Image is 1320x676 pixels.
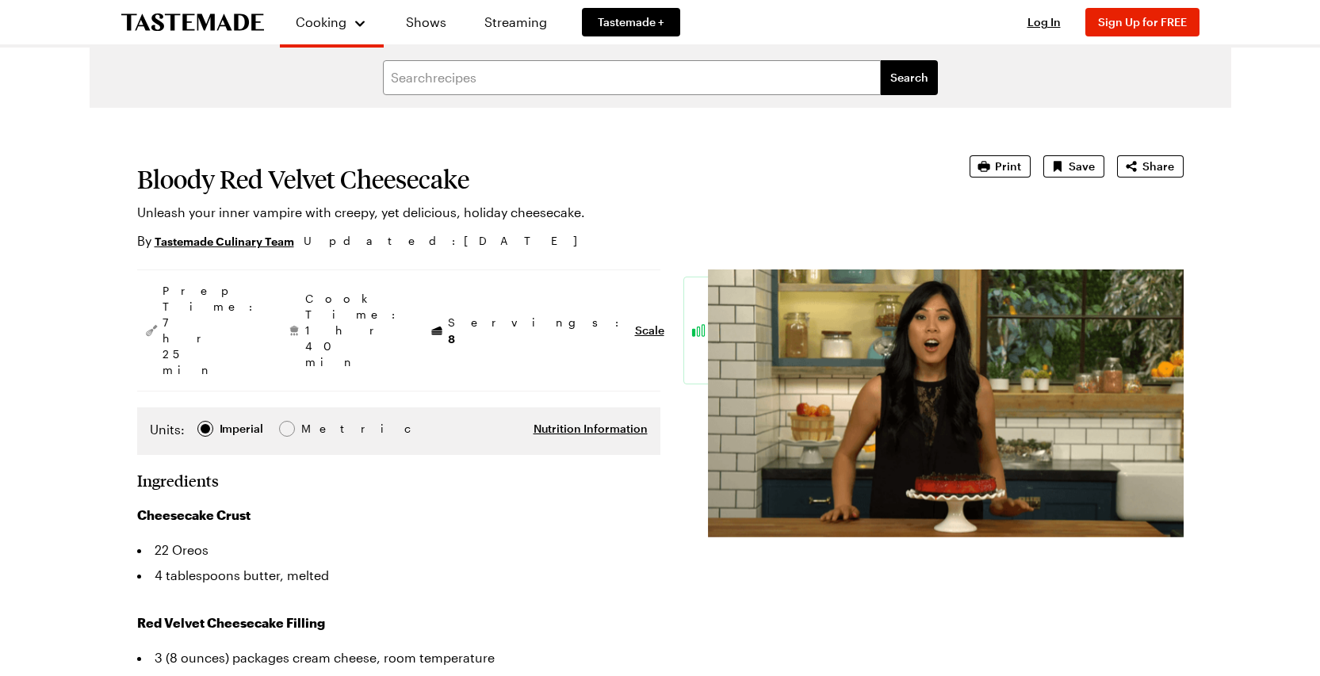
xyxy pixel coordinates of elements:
[137,203,925,222] p: Unleash your inner vampire with creepy, yet delicious, holiday cheesecake.
[534,421,648,437] button: Nutrition Information
[121,13,264,32] a: To Tastemade Home Page
[1043,155,1104,178] button: Save recipe
[1027,15,1061,29] span: Log In
[881,60,938,95] button: filters
[582,8,680,36] a: Tastemade +
[890,70,928,86] span: Search
[220,420,265,437] span: Imperial
[448,315,627,347] span: Servings:
[137,165,925,193] h1: Bloody Red Velvet Cheesecake
[1012,14,1076,30] button: Log In
[137,506,660,525] h3: Cheesecake Crust
[1117,155,1184,178] button: Share
[1142,158,1174,174] span: Share
[301,420,336,437] span: Metric
[220,420,263,437] div: Imperial
[137,231,294,250] p: By
[970,155,1031,178] button: Print
[137,645,660,670] li: 3 (8 ounces) packages cream cheese, room temperature
[1085,8,1199,36] button: Sign Up for FREE
[305,291,404,370] span: Cook Time: 1 hr 40 min
[163,283,261,378] span: Prep Time: 7 hr 25 min
[448,330,455,346] span: 8
[598,14,664,30] span: Tastemade +
[137,563,660,588] li: 4 tablespoons butter, melted
[296,6,368,38] button: Cooking
[137,471,219,490] h2: Ingredients
[995,158,1021,174] span: Print
[296,14,346,29] span: Cooking
[150,420,185,439] label: Units:
[635,323,664,338] button: Scale
[1069,158,1095,174] span: Save
[155,232,294,250] a: Tastemade Culinary Team
[150,420,335,442] div: Imperial Metric
[137,613,660,632] h3: Red Velvet Cheesecake Filling
[301,420,335,437] div: Metric
[1098,15,1187,29] span: Sign Up for FREE
[137,537,660,563] li: 22 Oreos
[304,232,593,250] span: Updated : [DATE]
